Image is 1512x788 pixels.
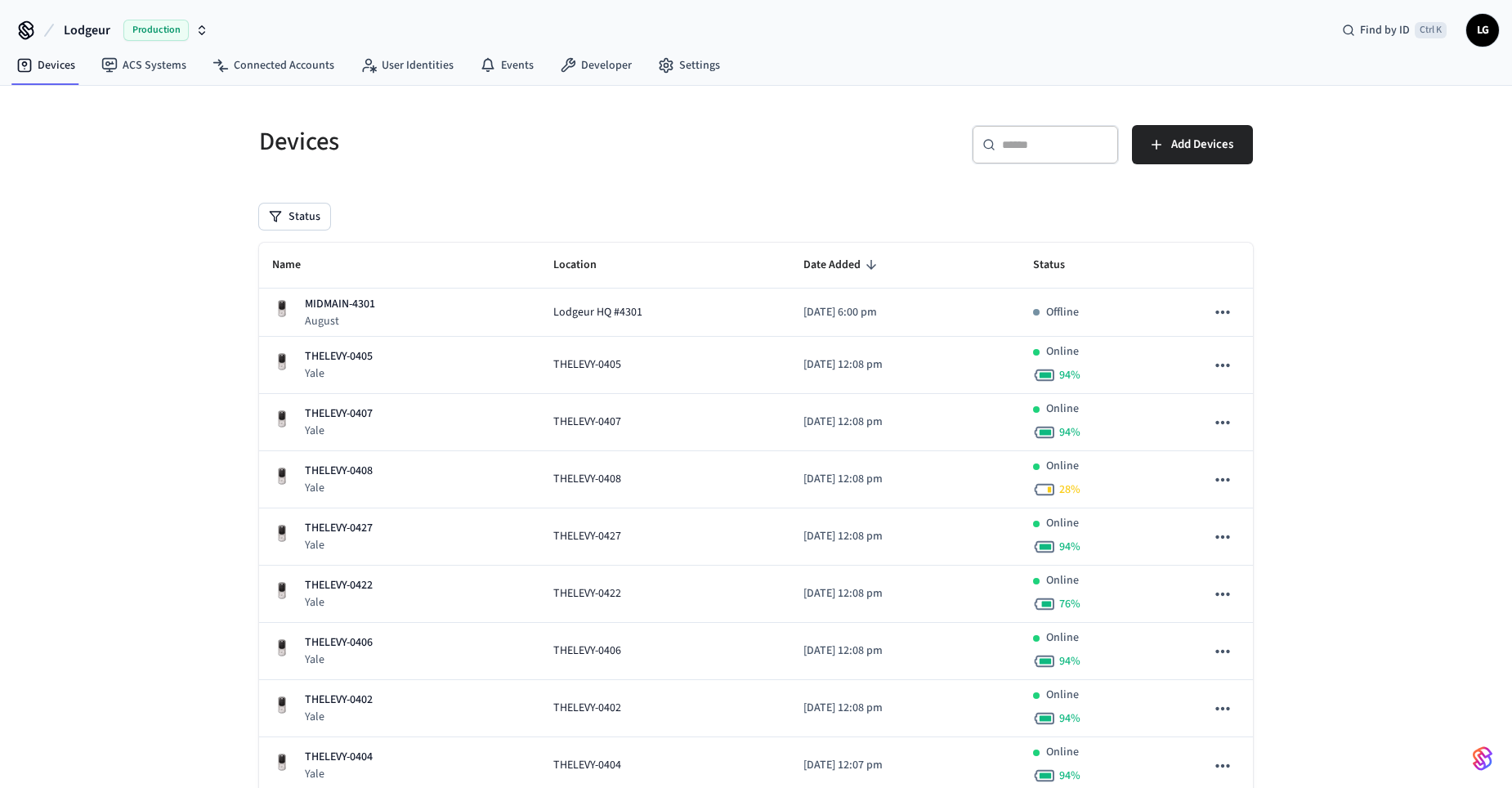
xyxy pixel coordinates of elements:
[1046,572,1079,589] p: Online
[259,125,746,159] h5: Devices
[1046,687,1079,704] p: Online
[272,638,292,658] img: Yale Assure Touchscreen Wifi Smart Lock, Satin Nickel, Front
[305,577,373,594] p: THELEVY-0422
[272,253,322,278] span: Name
[1046,744,1079,761] p: Online
[803,356,1007,374] p: [DATE] 12:08 pm
[553,356,621,374] span: THELEVY-0405
[553,642,621,660] span: THELEVY-0406
[347,51,467,80] a: User Identities
[272,524,292,544] img: Yale Assure Touchscreen Wifi Smart Lock, Satin Nickel, Front
[1059,768,1080,784] span: 94 %
[803,585,1007,602] p: [DATE] 12:08 pm
[1466,14,1499,47] button: LG
[305,634,373,651] p: THELEVY-0406
[553,414,621,431] span: THELEVY-0407
[1059,653,1080,669] span: 94 %
[305,463,373,480] p: THELEVY-0408
[305,766,373,782] p: Yale
[1046,629,1079,647] p: Online
[1059,367,1080,383] span: 94 %
[1059,710,1080,727] span: 94 %
[1415,22,1447,38] span: Ctrl K
[1059,424,1080,441] span: 94 %
[88,51,199,80] a: ACS Systems
[553,700,621,717] span: THELEVY-0402
[553,757,621,774] span: THELEVY-0404
[553,585,621,602] span: THELEVY-0422
[305,423,373,439] p: Yale
[305,296,375,313] p: MIDMAIN-4301
[3,51,88,80] a: Devices
[272,352,292,372] img: Yale Assure Touchscreen Wifi Smart Lock, Satin Nickel, Front
[803,757,1007,774] p: [DATE] 12:07 pm
[1046,343,1079,360] p: Online
[123,20,189,41] span: Production
[305,520,373,537] p: THELEVY-0427
[199,51,347,80] a: Connected Accounts
[803,304,1007,321] p: [DATE] 6:00 pm
[553,528,621,545] span: THELEVY-0427
[1473,745,1492,772] img: SeamLogoGradient.69752ec5.svg
[305,348,373,365] p: THELEVY-0405
[645,51,733,80] a: Settings
[272,753,292,772] img: Yale Assure Touchscreen Wifi Smart Lock, Satin Nickel, Front
[1046,401,1079,418] p: Online
[1468,16,1497,45] span: LG
[305,537,373,553] p: Yale
[1046,304,1079,321] p: Offline
[1171,134,1233,155] span: Add Devices
[1033,253,1086,278] span: Status
[553,471,621,488] span: THELEVY-0408
[64,20,110,40] span: Lodgeur
[1046,515,1079,532] p: Online
[1046,458,1079,475] p: Online
[803,471,1007,488] p: [DATE] 12:08 pm
[305,709,373,725] p: Yale
[553,253,618,278] span: Location
[1059,481,1080,498] span: 28 %
[272,299,292,319] img: Yale Assure Touchscreen Wifi Smart Lock, Satin Nickel, Front
[1132,125,1253,164] button: Add Devices
[305,651,373,668] p: Yale
[553,304,642,321] span: Lodgeur HQ #4301
[272,410,292,429] img: Yale Assure Touchscreen Wifi Smart Lock, Satin Nickel, Front
[305,749,373,766] p: THELEVY-0404
[803,700,1007,717] p: [DATE] 12:08 pm
[305,480,373,496] p: Yale
[467,51,547,80] a: Events
[803,253,882,278] span: Date Added
[305,313,375,329] p: August
[305,594,373,611] p: Yale
[272,467,292,486] img: Yale Assure Touchscreen Wifi Smart Lock, Satin Nickel, Front
[1329,16,1460,45] div: Find by IDCtrl K
[305,365,373,382] p: Yale
[305,405,373,423] p: THELEVY-0407
[272,581,292,601] img: Yale Assure Touchscreen Wifi Smart Lock, Satin Nickel, Front
[803,642,1007,660] p: [DATE] 12:08 pm
[803,528,1007,545] p: [DATE] 12:08 pm
[272,696,292,715] img: Yale Assure Touchscreen Wifi Smart Lock, Satin Nickel, Front
[1360,22,1410,38] span: Find by ID
[1059,596,1080,612] span: 76 %
[259,204,330,230] button: Status
[547,51,645,80] a: Developer
[305,692,373,709] p: THELEVY-0402
[1059,539,1080,555] span: 94 %
[803,414,1007,431] p: [DATE] 12:08 pm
